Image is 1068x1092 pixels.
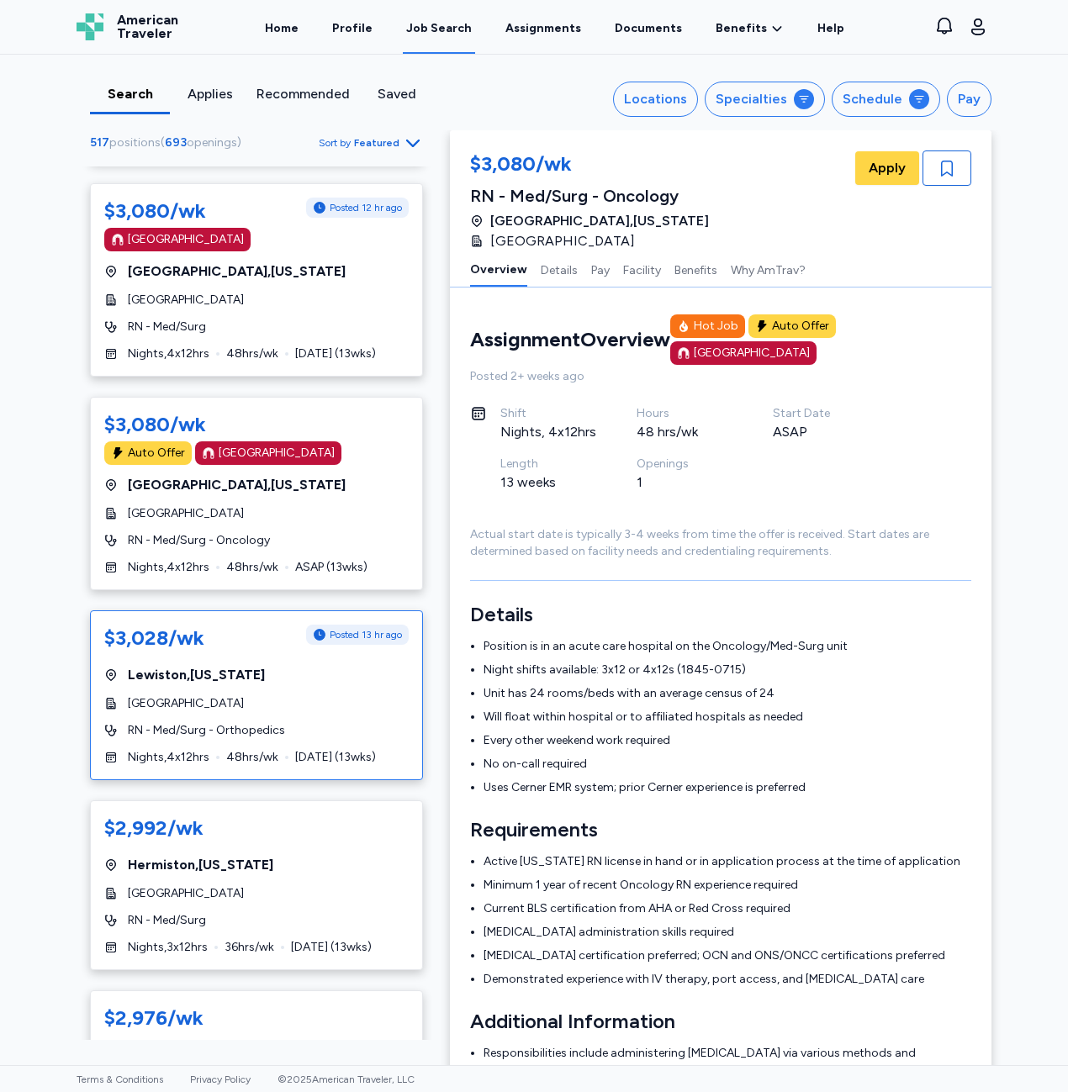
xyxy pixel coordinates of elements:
span: Lewiston , [US_STATE] [128,665,265,685]
li: Unit has 24 rooms/beds with an average census of 24 [484,685,971,702]
span: Nights , 3 x 12 hrs [128,939,208,956]
div: Actual start date is typically 3-4 weeks from time the offer is received. Start dates are determi... [470,526,971,560]
h3: Additional Information [470,1008,971,1035]
span: positions [109,135,161,150]
div: 48 hrs/wk [637,422,732,442]
span: Benefits [716,20,767,37]
div: Job Search [406,20,472,37]
div: 1 [637,472,732,493]
span: [GEOGRAPHIC_DATA] [128,505,244,522]
div: $3,028/wk [104,625,204,652]
button: Overview [470,251,527,287]
div: RN - Med/Surg - Oncology [470,184,709,208]
li: [MEDICAL_DATA] certification preferred; OCN and ONS/ONCC certifications preferred [484,947,971,964]
span: openings [187,135,237,150]
div: 13 weeks [500,472,596,493]
span: © 2025 American Traveler, LLC [278,1074,415,1085]
span: [GEOGRAPHIC_DATA] , [US_STATE] [128,261,346,282]
div: Shift [500,405,596,422]
span: 517 [90,135,109,150]
div: Saved [363,84,430,104]
span: [GEOGRAPHIC_DATA] , [US_STATE] [490,211,709,231]
li: Demonstrated experience with IV therapy, port access, and [MEDICAL_DATA] care [484,971,971,988]
li: Every other weekend work required [484,732,971,749]
span: RN - Med/Surg [128,912,206,929]
div: Schedule [843,89,902,109]
span: Hermiston , [US_STATE] [128,855,273,875]
div: [GEOGRAPHIC_DATA] [128,231,244,248]
button: Specialties [705,82,825,117]
button: Benefits [674,251,717,287]
li: Active [US_STATE] RN license in hand or in application process at the time of application [484,853,971,870]
div: $3,080/wk [104,411,206,438]
span: [GEOGRAPHIC_DATA] [128,292,244,309]
span: Sort by [319,136,351,150]
li: [MEDICAL_DATA] administration skills required [484,924,971,941]
a: Terms & Conditions [77,1074,163,1085]
span: RN - Med/Surg - Oncology [128,532,270,549]
div: Length [500,456,596,472]
div: Pay [958,89,981,109]
a: Benefits [716,20,784,37]
div: Start Date [773,405,869,422]
li: Current BLS certification from AHA or Red Cross required [484,900,971,917]
span: [GEOGRAPHIC_DATA] [128,885,244,902]
span: 48 hrs/wk [226,559,278,576]
div: Assignment Overview [470,326,670,353]
div: Auto Offer [128,445,185,462]
div: ASAP [773,422,869,442]
div: Nights, 4x12hrs [500,422,596,442]
div: $2,976/wk [104,1005,204,1031]
a: Privacy Policy [190,1074,251,1085]
li: Position is in an acute care hospital on the Oncology/Med-Surg unit [484,638,971,655]
span: [GEOGRAPHIC_DATA] [128,695,244,712]
span: [GEOGRAPHIC_DATA] , [US_STATE] [128,475,346,495]
span: [GEOGRAPHIC_DATA] [490,231,635,251]
span: 36 hrs/wk [225,939,274,956]
button: Facility [623,251,661,287]
div: Auto Offer [772,318,829,335]
div: [GEOGRAPHIC_DATA] [694,345,810,361]
span: RN - Med/Surg [128,319,206,335]
span: RN - Med/Surg - Orthopedics [128,722,285,739]
div: Openings [637,456,732,472]
div: Hot Job [694,318,738,335]
div: [GEOGRAPHIC_DATA] [219,445,335,462]
a: Job Search [403,2,475,54]
button: Apply [855,151,919,185]
span: Posted 13 hr ago [330,628,402,641]
span: 693 [165,135,187,150]
button: Pay [947,82,991,117]
div: ( ) [90,135,248,151]
div: Recommended [256,84,350,104]
li: Uses Cerner EMR system; prior Cerner experience is preferred [484,779,971,796]
span: Nights , 4 x 12 hrs [128,749,209,766]
div: Posted 2+ weeks ago [470,368,971,385]
li: Responsibilities include administering [MEDICAL_DATA] via various methods and managing cytotoxic ... [484,1045,971,1079]
li: Will float within hospital or to affiliated hospitals as needed [484,709,971,725]
span: 48 hrs/wk [226,346,278,362]
h3: Details [470,601,971,628]
div: $3,080/wk [104,198,206,224]
h3: Requirements [470,816,971,843]
span: Posted 12 hr ago [330,201,402,214]
div: $3,080/wk [470,150,709,181]
img: Logo [77,13,103,40]
span: 48 hrs/wk [226,749,278,766]
button: Why AmTrav? [731,251,806,287]
button: Pay [591,251,610,287]
span: [DATE] ( 13 wks) [295,749,376,766]
span: Apply [869,158,906,178]
li: No on-call required [484,756,971,773]
span: [DATE] ( 13 wks) [295,346,376,362]
button: Locations [613,82,698,117]
button: Schedule [832,82,940,117]
li: Minimum 1 year of recent Oncology RN experience required [484,877,971,894]
button: Details [541,251,578,287]
span: Nights , 4 x 12 hrs [128,559,209,576]
div: Hours [637,405,732,422]
span: Featured [354,136,399,150]
div: Locations [624,89,687,109]
div: Specialties [716,89,787,109]
span: Nights , 4 x 12 hrs [128,346,209,362]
